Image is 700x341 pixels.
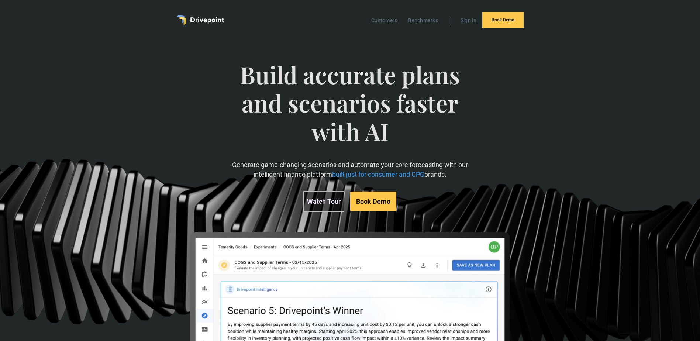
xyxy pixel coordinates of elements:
span: built just for consumer and CPG [332,170,424,178]
a: Benchmarks [404,15,442,25]
a: Book Demo [482,12,524,28]
a: Customers [368,15,401,25]
a: Watch Tour [303,191,344,212]
a: Book Demo [350,192,396,211]
p: Generate game-changing scenarios and automate your core forecasting with our intelligent finance ... [229,160,470,179]
a: home [177,15,224,25]
span: Build accurate plans and scenarios faster with AI [229,61,470,160]
a: Sign In [457,15,480,25]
